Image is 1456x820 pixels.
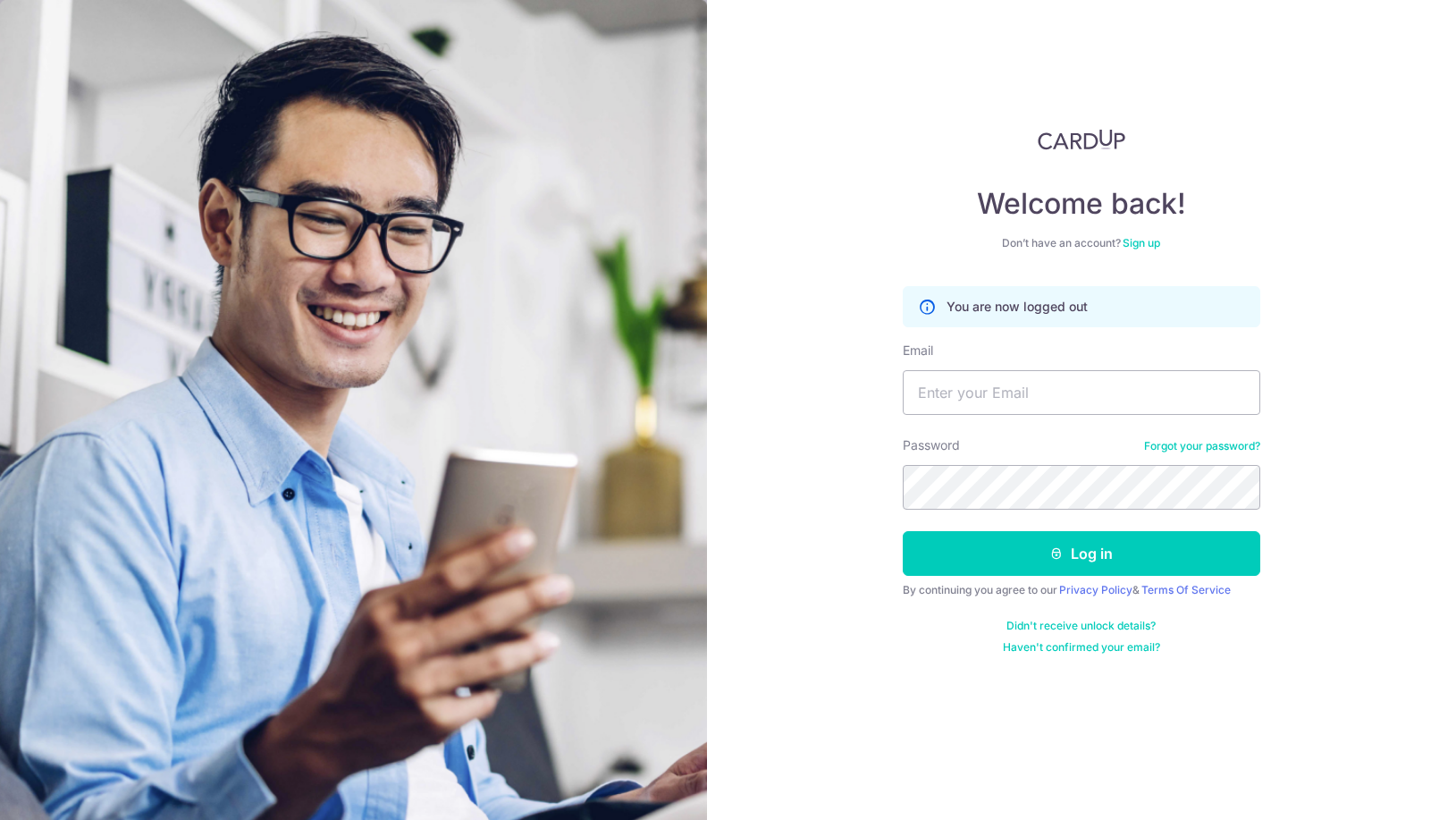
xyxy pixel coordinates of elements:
label: Password [903,436,960,454]
div: By continuing you agree to our & [903,583,1260,597]
button: Log in [903,531,1260,576]
img: CardUp Logo [1038,129,1125,150]
a: Didn't receive unlock details? [1006,619,1156,633]
a: Sign up [1123,236,1160,249]
a: Haven't confirmed your email? [1003,640,1160,655]
input: Enter your Email [903,370,1260,415]
p: You are now logged out [947,298,1088,316]
a: Forgot your password? [1144,439,1260,453]
a: Privacy Policy [1059,583,1132,596]
div: Don’t have an account? [903,236,1260,250]
h4: Welcome back! [903,186,1260,222]
a: Terms Of Service [1141,583,1231,596]
label: Email [903,342,933,359]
